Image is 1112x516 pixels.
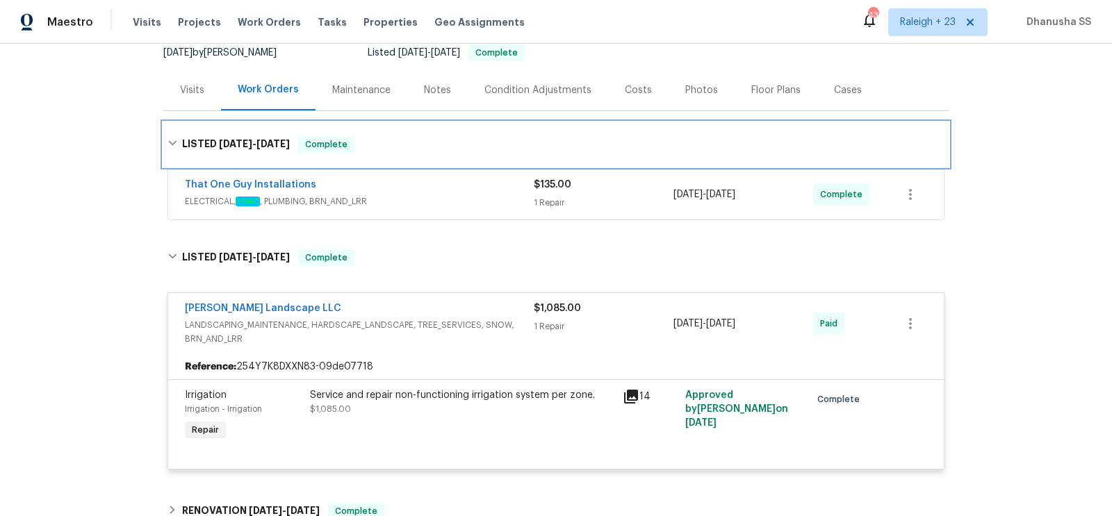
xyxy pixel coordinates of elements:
div: Visits [180,83,204,97]
span: Listed [368,48,525,58]
h6: LISTED [182,136,290,153]
div: Service and repair non-functioning irrigation system per zone. [310,388,614,402]
span: - [673,188,735,201]
span: - [398,48,460,58]
h6: LISTED [182,249,290,266]
div: LISTED [DATE]-[DATE]Complete [163,235,949,280]
span: - [219,252,290,262]
span: [DATE] [219,139,252,149]
span: - [219,139,290,149]
span: Repair [186,423,224,437]
div: Work Orders [238,83,299,97]
span: [DATE] [706,190,735,199]
span: Complete [300,138,353,151]
span: Tasks [318,17,347,27]
span: Work Orders [238,15,301,29]
span: Properties [363,15,418,29]
span: Approved by [PERSON_NAME] on [685,390,788,428]
span: [DATE] [398,48,427,58]
span: - [673,317,735,331]
span: ELECTRICAL, , PLUMBING, BRN_AND_LRR [185,194,534,208]
span: [DATE] [256,252,290,262]
span: Complete [817,392,865,406]
a: That One Guy Installations [185,180,316,190]
span: Complete [820,188,868,201]
span: Complete [300,251,353,265]
div: by [PERSON_NAME] [163,44,293,61]
span: - [249,506,320,515]
span: $1,085.00 [310,405,351,413]
div: 254Y7K8DXXN83-09de07718 [168,354,944,379]
span: [DATE] [256,139,290,149]
span: $135.00 [534,180,571,190]
span: [DATE] [249,506,282,515]
div: Cases [834,83,862,97]
span: Complete [470,49,523,57]
span: Raleigh + 23 [900,15,956,29]
span: Irrigation [185,390,227,400]
div: Notes [424,83,451,97]
em: HVAC [236,197,260,206]
div: Condition Adjustments [484,83,591,97]
div: 14 [623,388,677,405]
span: Maestro [47,15,93,29]
span: Dhanusha SS [1021,15,1091,29]
span: [DATE] [673,319,703,328]
span: [DATE] [706,319,735,328]
span: Irrigation - Irrigation [185,405,262,413]
span: Projects [178,15,221,29]
span: Visits [133,15,161,29]
span: [DATE] [163,48,193,58]
span: [DATE] [685,418,717,428]
div: Photos [685,83,718,97]
div: Maintenance [332,83,391,97]
a: [PERSON_NAME] Landscape LLC [185,303,341,313]
span: [DATE] [286,506,320,515]
b: Reference: [185,360,236,374]
div: Costs [625,83,652,97]
div: LISTED [DATE]-[DATE]Complete [163,122,949,167]
span: $1,085.00 [534,303,581,313]
div: 1 Repair [534,196,673,210]
span: [DATE] [431,48,460,58]
div: 436 [868,8,878,22]
span: Paid [820,317,843,331]
span: [DATE] [673,190,703,199]
span: Geo Assignments [434,15,525,29]
div: 1 Repair [534,319,673,333]
span: LANDSCAPING_MAINTENANCE, HARDSCAPE_LANDSCAPE, TREE_SERVICES, SNOW, BRN_AND_LRR [185,318,534,346]
span: [DATE] [219,252,252,262]
div: Floor Plans [751,83,801,97]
